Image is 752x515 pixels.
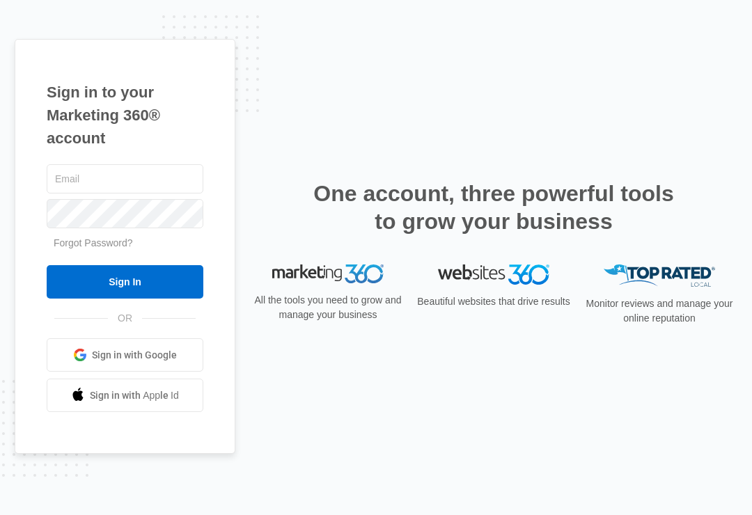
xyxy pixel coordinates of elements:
[272,264,384,284] img: Marketing 360
[47,338,203,372] a: Sign in with Google
[90,388,179,403] span: Sign in with Apple Id
[92,348,177,363] span: Sign in with Google
[54,237,133,248] a: Forgot Password?
[581,296,737,326] p: Monitor reviews and manage your online reputation
[309,180,678,235] h2: One account, three powerful tools to grow your business
[47,379,203,412] a: Sign in with Apple Id
[250,293,406,322] p: All the tools you need to grow and manage your business
[47,164,203,193] input: Email
[47,81,203,150] h1: Sign in to your Marketing 360® account
[47,265,203,299] input: Sign In
[604,264,715,287] img: Top Rated Local
[108,311,142,326] span: OR
[416,294,572,309] p: Beautiful websites that drive results
[438,264,549,285] img: Websites 360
